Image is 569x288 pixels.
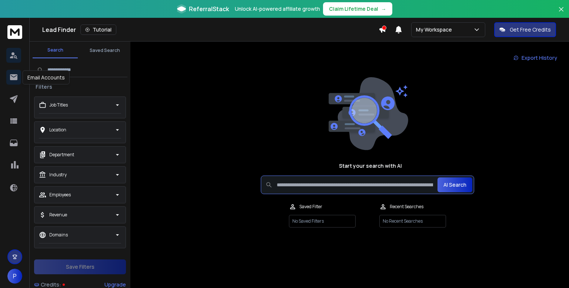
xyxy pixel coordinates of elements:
[416,26,455,33] p: My Workspace
[33,83,55,91] h3: Filters
[33,43,78,58] button: Search
[508,50,563,65] a: Export History
[323,2,392,16] button: Claim Lifetime Deal→
[49,102,68,108] p: Job Titles
[235,5,320,13] p: Unlock AI-powered affiliate growth
[23,71,70,85] div: Email Accounts
[379,215,446,228] p: No Recent Searches
[42,24,379,35] div: Lead Finder
[390,204,423,210] p: Recent Searches
[542,262,560,280] div: Open Intercom Messenger
[49,127,66,133] p: Location
[494,22,556,37] button: Get Free Credits
[189,4,229,13] span: ReferralStack
[437,177,472,192] button: AI Search
[327,77,408,150] img: image
[299,204,322,210] p: Saved Filter
[49,152,74,158] p: Department
[289,215,356,228] p: No Saved Filters
[7,269,22,284] button: P
[381,5,386,13] span: →
[510,26,551,33] p: Get Free Credits
[80,24,116,35] button: Tutorial
[556,4,566,22] button: Close banner
[49,172,67,178] p: Industry
[49,232,68,238] p: Domains
[49,212,67,218] p: Revenue
[339,162,402,170] h1: Start your search with AI
[49,192,71,198] p: Employees
[82,43,127,58] button: Saved Search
